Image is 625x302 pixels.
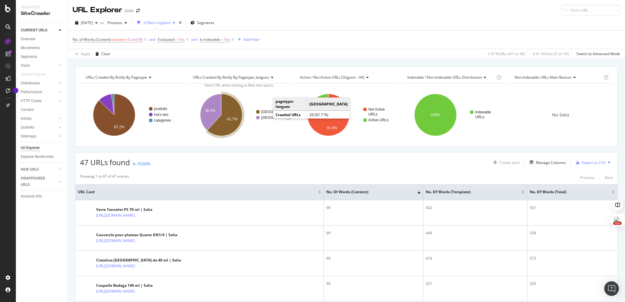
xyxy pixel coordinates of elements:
text: produits [154,107,167,111]
div: Couvercle pour plateau Quartz GN1/4 | Solia [96,232,177,238]
div: 539 [530,230,615,236]
button: Apply [73,49,90,59]
div: Showing 1 to 47 of 47 entries [80,174,129,181]
div: Ciotolina [GEOGRAPHIC_DATA] da 40 ml | Solia [96,258,181,263]
a: Content [21,107,63,113]
div: Add Filter [244,37,260,42]
a: Explorer Bookmarks [21,154,63,160]
button: Switch to Advanced Mode [574,49,620,59]
td: pagetype-langues [273,98,307,111]
img: logo_orange.svg [10,10,15,15]
button: Add Filter [235,36,260,43]
div: Apply [81,51,90,56]
span: vs [100,20,105,25]
div: Open Intercom Messenger [604,281,619,296]
div: Switch to Advanced Mode [576,51,620,56]
div: Verre Tonnelet PS 70 ml | Solia [96,207,155,212]
text: 100% [431,113,440,117]
span: No Data [552,112,569,118]
a: Distribution [21,80,57,87]
a: DISAPPEARED URLS [21,175,57,188]
div: Tooltip anchor [13,88,18,93]
text: Active URLs [368,118,388,122]
h4: URLs Crawled By Botify By pagetype [85,73,179,82]
text: hors-seo [154,112,168,117]
div: Analysis Info [21,193,42,200]
div: A chart. [187,88,291,141]
a: [URL][DOMAIN_NAME] [96,238,135,244]
div: Sitemaps [21,133,36,140]
a: Search Engines [21,71,52,78]
span: Evaluated [158,37,175,42]
text: URLs [368,112,378,116]
div: Search Engines [21,71,46,78]
div: Solia [125,8,134,14]
div: -72.02% [136,161,150,166]
div: Visits [21,62,30,69]
text: 38.3% [205,108,215,113]
span: 47 URLs found [80,157,130,167]
div: 440 [426,230,525,236]
h4: URLs Crawled By Botify By pagetype_langues [192,73,286,82]
svg: A chart. [402,88,505,141]
div: HTTP Codes [21,98,42,104]
a: [URL][DOMAIN_NAME] [96,212,135,219]
div: Manage Columns [536,160,566,165]
span: No. of Words (Template) [426,189,512,195]
div: Mots-clés [77,36,92,40]
span: URLs Crawled By Botify By pagetype_langues [193,75,269,80]
div: DISAPPEARED URLS [21,175,52,188]
div: 520 [530,281,615,286]
span: Indexable / Non-Indexable URLs distribution [407,75,482,80]
span: Non-Indexable URLs Main Reason [515,75,572,80]
div: Inlinks [21,115,31,122]
text: [GEOGRAPHIC_DATA] [261,110,299,114]
button: and [191,37,197,42]
button: 3 Filters Applied [135,18,178,28]
h4: Indexable / Non-Indexable URLs Distribution [406,73,495,82]
button: Next [605,174,613,181]
img: website_grey.svg [10,16,15,21]
span: between [112,37,127,42]
span: No. of Words (Content) [326,189,408,195]
span: = [175,37,178,42]
div: Domaine [32,36,47,40]
td: Crawled URLs [273,111,307,119]
div: Url Explorer [21,145,40,151]
text: [GEOGRAPHIC_DATA] [261,115,299,120]
div: 0.41 % Visits ( 5 on 1K ) [533,51,569,56]
div: 531 [530,205,615,211]
a: Segments [21,54,63,60]
button: Manage Columns [527,159,566,166]
div: 515 [530,256,615,261]
span: Hold CTRL while clicking to filter the report. [204,83,274,87]
div: SiteCrawler [21,10,63,17]
div: Content [21,107,34,113]
a: Visits [21,62,57,69]
a: Overview [21,36,63,42]
text: Not Active [368,107,385,112]
span: No. of Words (Content) [73,37,111,42]
button: Create alert [491,158,520,167]
div: 99 [326,256,421,261]
button: Export as CSV [573,158,605,167]
span: Is Indexable [200,37,220,42]
a: Url Explorer [21,145,63,151]
div: 99 [326,205,421,211]
button: Previous [580,174,595,181]
div: 421 [426,281,525,286]
span: Previous [105,20,122,25]
div: Next [605,175,613,180]
div: Explorer Bookmarks [21,154,54,160]
span: = [221,37,223,42]
div: v 4.0.25 [17,10,30,15]
div: and [149,37,155,42]
button: [DATE] [73,18,100,28]
svg: A chart. [80,88,184,141]
div: times [178,20,183,26]
div: Export as CSV [582,160,605,165]
div: A chart. [294,88,398,141]
a: Analysis Info [21,193,63,200]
